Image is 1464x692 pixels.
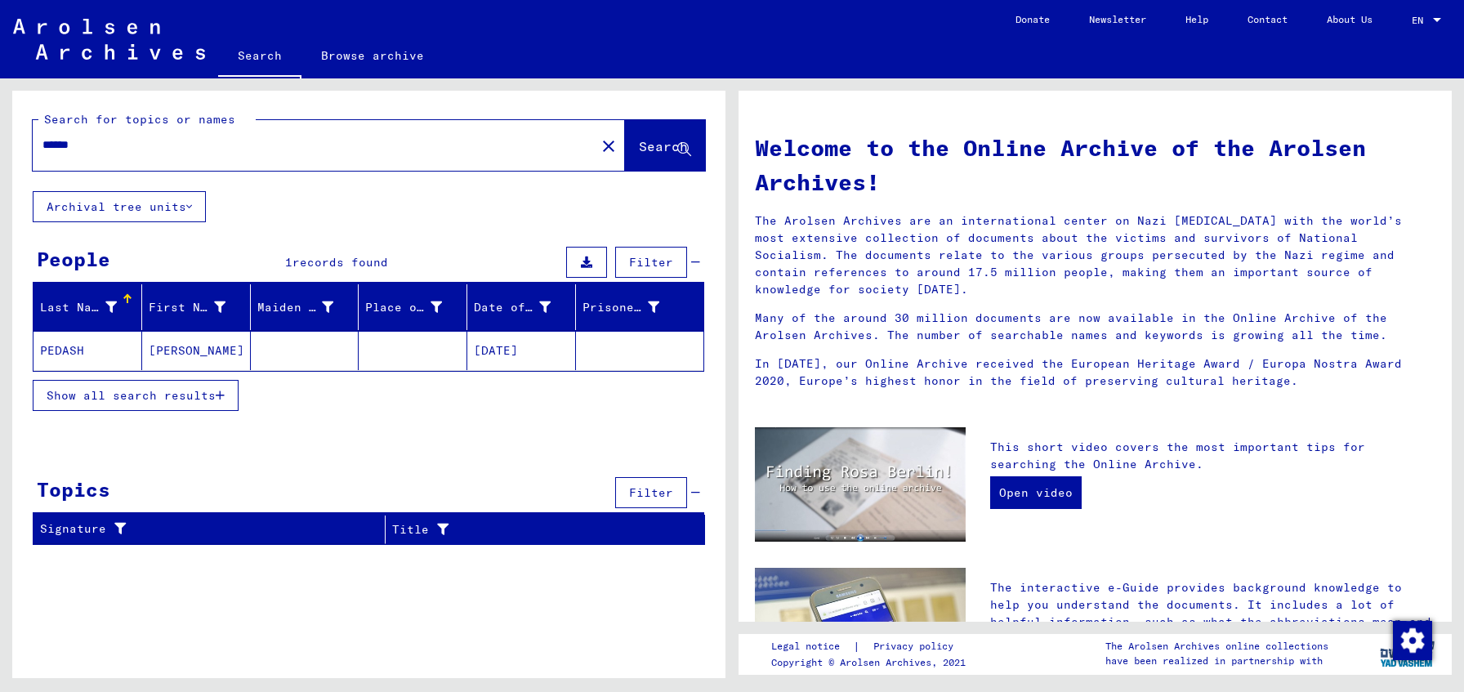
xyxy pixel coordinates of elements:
[467,331,576,370] mat-cell: [DATE]
[292,255,388,270] span: records found
[1377,633,1438,674] img: yv_logo.png
[629,255,673,270] span: Filter
[990,439,1435,473] p: This short video covers the most important tips for searching the Online Archive.
[755,131,1435,199] h1: Welcome to the Online Archive of the Arolsen Archives!
[392,516,685,542] div: Title
[625,120,705,171] button: Search
[142,284,251,330] mat-header-cell: First Name
[13,19,205,60] img: Arolsen_neg.svg
[990,476,1082,509] a: Open video
[860,638,973,655] a: Privacy policy
[1393,621,1432,660] img: Change consent
[218,36,301,78] a: Search
[755,310,1435,344] p: Many of the around 30 million documents are now available in the Online Archive of the Arolsen Ar...
[47,388,216,403] span: Show all search results
[257,299,334,316] div: Maiden Name
[33,191,206,222] button: Archival tree units
[582,294,684,320] div: Prisoner #
[40,294,141,320] div: Last Name
[629,485,673,500] span: Filter
[990,579,1435,648] p: The interactive e-Guide provides background knowledge to help you understand the documents. It in...
[44,112,235,127] mat-label: Search for topics or names
[755,427,966,542] img: video.jpg
[474,294,575,320] div: Date of Birth
[365,294,466,320] div: Place of Birth
[142,331,251,370] mat-cell: [PERSON_NAME]
[392,521,664,538] div: Title
[771,638,853,655] a: Legal notice
[285,255,292,270] span: 1
[257,294,359,320] div: Maiden Name
[639,138,688,154] span: Search
[1412,15,1430,26] span: EN
[755,212,1435,298] p: The Arolsen Archives are an international center on Nazi [MEDICAL_DATA] with the world’s most ext...
[37,244,110,274] div: People
[251,284,359,330] mat-header-cell: Maiden Name
[33,331,142,370] mat-cell: PEDASH
[365,299,442,316] div: Place of Birth
[1105,654,1328,668] p: have been realized in partnership with
[592,129,625,162] button: Clear
[33,284,142,330] mat-header-cell: Last Name
[40,516,385,542] div: Signature
[771,655,973,670] p: Copyright © Arolsen Archives, 2021
[149,299,225,316] div: First Name
[615,477,687,508] button: Filter
[615,247,687,278] button: Filter
[301,36,444,75] a: Browse archive
[576,284,703,330] mat-header-cell: Prisoner #
[149,294,250,320] div: First Name
[1392,620,1431,659] div: Change consent
[37,475,110,504] div: Topics
[755,355,1435,390] p: In [DATE], our Online Archive received the European Heritage Award / Europa Nostra Award 2020, Eu...
[40,520,364,538] div: Signature
[33,380,239,411] button: Show all search results
[40,299,117,316] div: Last Name
[771,638,973,655] div: |
[474,299,551,316] div: Date of Birth
[582,299,659,316] div: Prisoner #
[467,284,576,330] mat-header-cell: Date of Birth
[1105,639,1328,654] p: The Arolsen Archives online collections
[599,136,618,156] mat-icon: close
[359,284,467,330] mat-header-cell: Place of Birth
